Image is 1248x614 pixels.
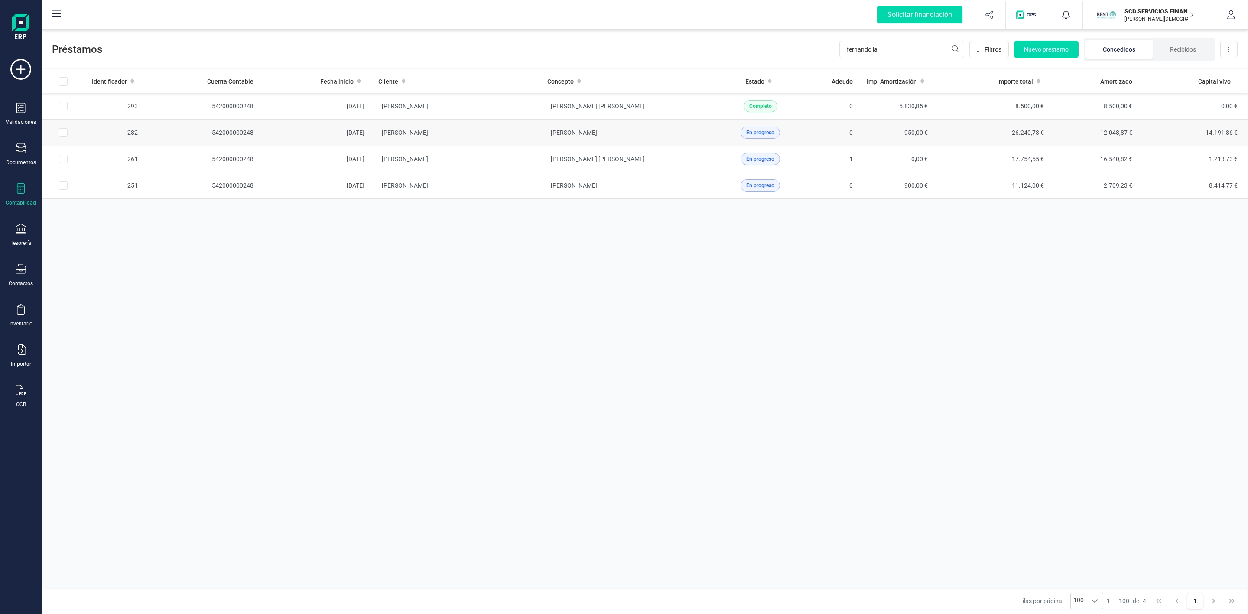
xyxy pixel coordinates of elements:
div: Row Selected 51931474-5fae-4159-b0dd-69b2bde8c318 [59,181,68,190]
img: Logo Finanedi [12,14,29,42]
td: 0,00 € [1139,93,1248,120]
td: 261 [85,146,145,172]
span: [PERSON_NAME] [PERSON_NAME] [551,156,645,162]
span: [PERSON_NAME] [382,103,428,110]
td: 0,00 € [860,146,935,172]
span: [PERSON_NAME] [551,182,597,189]
td: 251 [85,172,145,199]
td: 26.240,73 € [935,120,1051,146]
div: Row Selected e22bf167-6226-49e0-9ed6-699357b067f7 [59,155,68,163]
td: [DATE] [260,93,372,120]
span: Cuenta Contable [207,77,253,86]
td: 2.709,23 € [1051,172,1139,199]
span: Filtros [985,45,1001,54]
td: 11.124,00 € [935,172,1051,199]
span: Capital vivo [1198,77,1231,86]
td: 282 [85,120,145,146]
td: [DATE] [260,120,372,146]
div: Row Selected 9be54335-625b-47a3-9242-0ea898b77f8c [59,128,68,137]
td: 17.754,55 € [935,146,1051,172]
td: 16.540,82 € [1051,146,1139,172]
span: 100 [1071,593,1086,609]
td: 542000000248 [145,120,260,146]
button: Page 1 [1187,593,1203,609]
button: SCSCD SERVICIOS FINANCIEROS SL[PERSON_NAME][DEMOGRAPHIC_DATA][DEMOGRAPHIC_DATA] [1093,1,1204,29]
td: 8.500,00 € [935,93,1051,120]
div: Row Selected 6f4afa20-9fff-43cd-bc8a-af4e50df2968 [59,102,68,110]
div: OCR [16,401,26,408]
div: Contabilidad [6,199,36,206]
td: 1 [812,146,860,172]
span: Estado [745,77,764,86]
span: de [1133,597,1139,605]
td: [DATE] [260,146,372,172]
td: 0 [812,93,860,120]
div: Contactos [9,280,33,287]
span: En progreso [746,155,774,163]
button: Logo de OPS [1011,1,1044,29]
td: 5.830,85 € [860,93,935,120]
span: Amortizado [1100,77,1132,86]
input: Buscar... [839,41,964,58]
span: Completo [749,102,772,110]
span: [PERSON_NAME] [382,182,428,189]
span: Nuevo préstamo [1024,45,1069,54]
span: Fecha inicio [320,77,354,86]
span: 100 [1119,597,1129,605]
div: All items unselected [59,77,68,86]
td: 950,00 € [860,120,935,146]
button: Filtros [969,41,1009,58]
div: Tesorería [10,240,32,247]
span: Imp. Amortización [867,77,917,86]
li: Concedidos [1085,40,1153,59]
span: [PERSON_NAME] [382,156,428,162]
td: 542000000248 [145,146,260,172]
span: 4 [1143,597,1146,605]
span: Importe total [997,77,1033,86]
td: 8.500,00 € [1051,93,1139,120]
td: [DATE] [260,172,372,199]
li: Recibidos [1153,40,1213,59]
td: 0 [812,120,860,146]
button: Nuevo préstamo [1014,41,1079,58]
td: 542000000248 [145,93,260,120]
td: 542000000248 [145,172,260,199]
span: Identificador [92,77,127,86]
td: 12.048,87 € [1051,120,1139,146]
div: Documentos [6,159,36,166]
span: Cliente [378,77,398,86]
span: [PERSON_NAME] [551,129,597,136]
span: Concepto [547,77,574,86]
td: 1.213,73 € [1139,146,1248,172]
td: 0 [812,172,860,199]
button: Solicitar financiación [867,1,973,29]
span: [PERSON_NAME] [382,129,428,136]
img: Logo de OPS [1016,10,1039,19]
span: En progreso [746,182,774,189]
td: 293 [85,93,145,120]
td: 8.414,77 € [1139,172,1248,199]
span: [PERSON_NAME] [PERSON_NAME] [551,103,645,110]
img: SC [1097,5,1116,24]
button: Previous Page [1169,593,1185,609]
div: Solicitar financiación [877,6,962,23]
div: Importar [11,361,31,367]
div: Inventario [9,320,32,327]
span: 1 [1107,597,1110,605]
td: 900,00 € [860,172,935,199]
p: SCD SERVICIOS FINANCIEROS SL [1124,7,1194,16]
div: - [1107,597,1146,605]
span: En progreso [746,129,774,136]
td: 14.191,86 € [1139,120,1248,146]
div: Validaciones [6,119,36,126]
button: Last Page [1224,593,1240,609]
button: Next Page [1206,593,1222,609]
div: Filas por página: [1019,593,1103,609]
span: Adeudo [832,77,853,86]
span: Préstamos [52,42,839,56]
button: First Page [1150,593,1167,609]
p: [PERSON_NAME][DEMOGRAPHIC_DATA][DEMOGRAPHIC_DATA] [1124,16,1194,23]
